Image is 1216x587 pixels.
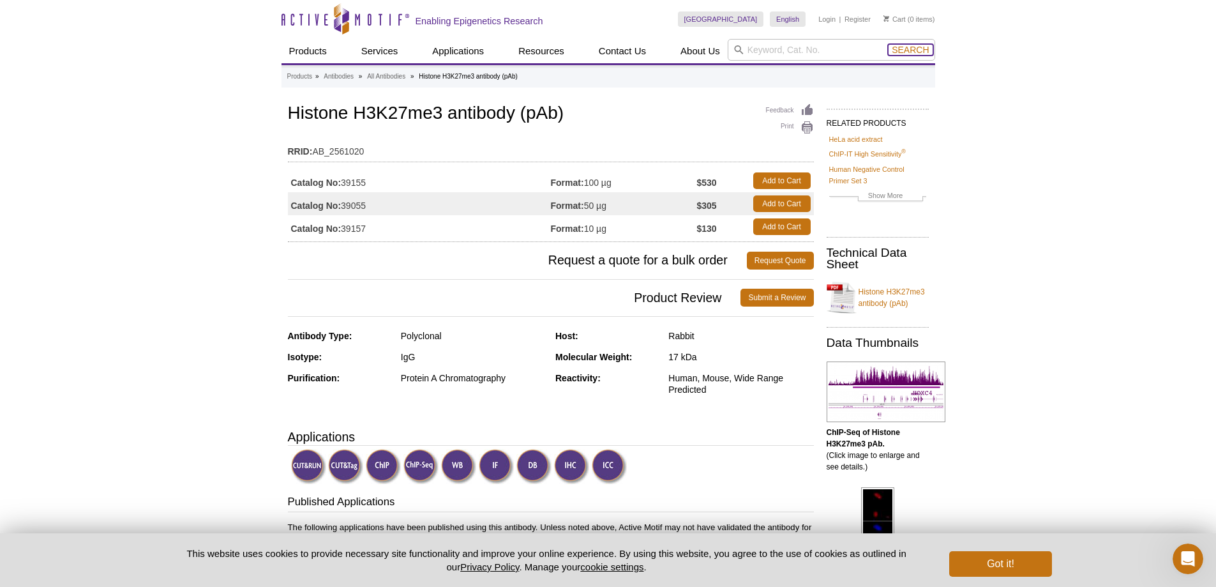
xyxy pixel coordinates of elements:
[901,149,906,155] sup: ®
[551,223,584,234] strong: Format:
[165,547,929,574] p: This website uses cookies to provide necessary site functionality and improve your online experie...
[416,15,543,27] h2: Enabling Epigenetics Research
[288,215,551,238] td: 39157
[883,15,889,22] img: Your Cart
[281,39,334,63] a: Products
[770,11,806,27] a: English
[288,138,814,158] td: AB_2561020
[766,121,814,135] a: Print
[288,289,741,307] span: Product Review
[403,449,439,484] img: ChIP-Seq Validated
[555,373,601,383] strong: Reactivity:
[829,190,926,204] a: Show More
[511,39,572,63] a: Resources
[696,200,716,211] strong: $305
[516,449,552,484] img: Dot Blot Validated
[829,133,883,145] a: HeLa acid extract
[668,330,813,342] div: Rabbit
[892,45,929,55] span: Search
[551,177,584,188] strong: Format:
[401,330,546,342] div: Polyclonal
[888,44,933,56] button: Search
[551,200,584,211] strong: Format:
[291,200,342,211] strong: Catalog No:
[829,148,906,160] a: ChIP-IT High Sensitivity®
[555,352,632,362] strong: Molecular Weight:
[324,71,354,82] a: Antibodies
[696,223,716,234] strong: $130
[844,15,871,24] a: Register
[728,39,935,61] input: Keyword, Cat. No.
[288,494,814,512] h3: Published Applications
[1173,544,1203,574] iframe: Intercom live chat
[401,372,546,384] div: Protein A Chromatography
[410,73,414,80] li: »
[753,195,811,212] a: Add to Cart
[753,218,811,235] a: Add to Cart
[592,449,627,484] img: Immunocytochemistry Validated
[460,561,519,572] a: Privacy Policy
[288,331,352,341] strong: Antibody Type:
[554,449,589,484] img: Immunohistochemistry Validated
[753,172,811,189] a: Add to Cart
[288,352,322,362] strong: Isotype:
[949,551,1051,577] button: Got it!
[580,561,643,572] button: cookie settings
[366,449,401,484] img: ChIP Validated
[829,164,926,187] a: Human Negative Control Primer Set 3
[551,169,697,192] td: 100 µg
[551,215,697,238] td: 10 µg
[827,362,945,422] img: Histone H3K27me3 antibody (pAb) tested by ChIP-Seq.
[479,449,514,484] img: Immunofluorescence Validated
[747,252,814,270] a: Request Quote
[401,351,546,363] div: IgG
[288,146,313,157] strong: RRID:
[740,289,813,307] a: Submit a Review
[359,73,363,80] li: »
[288,192,551,215] td: 39055
[818,15,836,24] a: Login
[827,278,929,317] a: Histone H3K27me3 antibody (pAb)
[419,73,518,80] li: Histone H3K27me3 antibody (pAb)
[424,39,492,63] a: Applications
[766,103,814,118] a: Feedback
[291,177,342,188] strong: Catalog No:
[288,427,814,446] h3: Applications
[288,373,340,383] strong: Purification:
[367,71,405,82] a: All Antibodies
[696,177,716,188] strong: $530
[315,73,319,80] li: »
[673,39,728,63] a: About Us
[668,351,813,363] div: 17 kDa
[883,11,935,27] li: (0 items)
[827,428,900,448] b: ChIP-Seq of Histone H3K27me3 pAb.
[827,247,929,270] h2: Technical Data Sheet
[441,449,476,484] img: Western Blot Validated
[288,169,551,192] td: 39155
[291,449,326,484] img: CUT&RUN Validated
[827,427,929,473] p: (Click image to enlarge and see details.)
[291,223,342,234] strong: Catalog No:
[591,39,654,63] a: Contact Us
[328,449,363,484] img: CUT&Tag Validated
[288,103,814,125] h1: Histone H3K27me3 antibody (pAb)
[555,331,578,341] strong: Host:
[827,109,929,132] h2: RELATED PRODUCTS
[678,11,764,27] a: [GEOGRAPHIC_DATA]
[861,487,894,587] img: Histone H3K27me3 antibody (pAb) tested by immunofluorescence.
[354,39,406,63] a: Services
[827,337,929,349] h2: Data Thumbnails
[668,372,813,395] div: Human, Mouse, Wide Range Predicted
[288,252,747,270] span: Request a quote for a bulk order
[883,15,906,24] a: Cart
[287,71,312,82] a: Products
[839,11,841,27] li: |
[551,192,697,215] td: 50 µg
